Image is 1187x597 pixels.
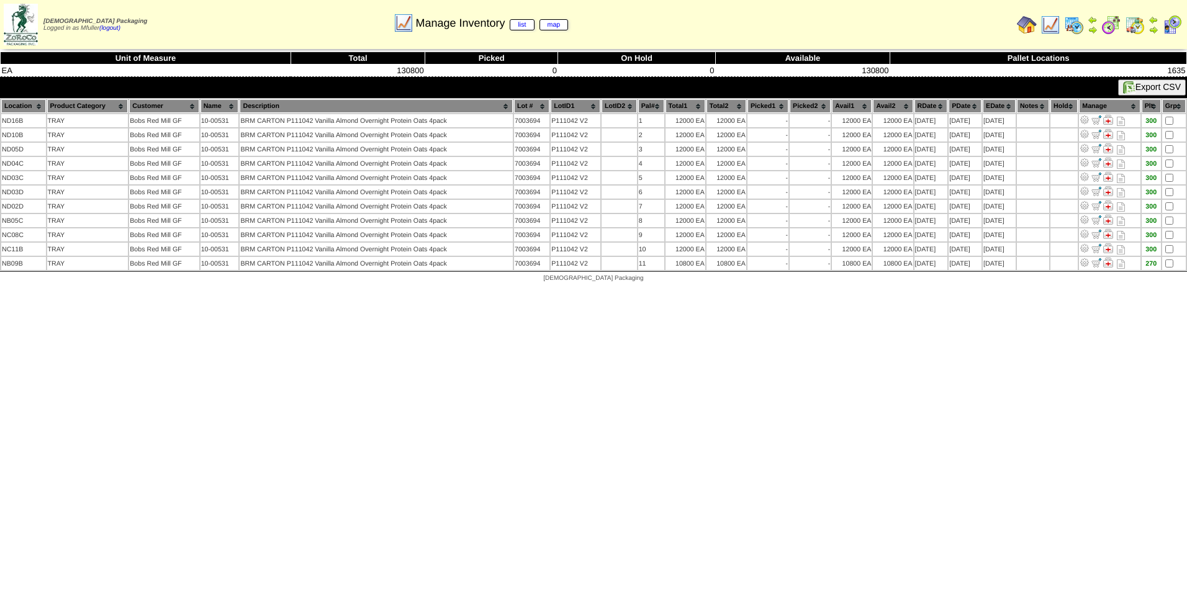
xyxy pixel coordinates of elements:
td: 10-00531 [201,157,239,170]
img: excel.gif [1123,81,1135,94]
td: [DATE] [983,257,1016,270]
img: Move [1091,158,1101,168]
td: 10800 EA [873,257,913,270]
td: Bobs Red Mill GF [129,257,199,270]
td: 12000 EA [832,243,872,256]
td: - [790,214,831,227]
img: Manage Hold [1103,186,1113,196]
td: - [790,257,831,270]
img: Adjust [1080,143,1090,153]
img: Manage Hold [1103,158,1113,168]
td: Bobs Red Mill GF [129,143,199,156]
td: [DATE] [983,214,1016,227]
td: 10-00531 [201,186,239,199]
img: Manage Hold [1103,143,1113,153]
td: NC08C [1,228,46,241]
td: 12000 EA [832,228,872,241]
td: 12000 EA [832,186,872,199]
div: 300 [1142,217,1160,225]
td: BRM CARTON P111042 Vanilla Almond Overnight Protein Oats 4pack [240,157,513,170]
img: calendarprod.gif [1064,15,1084,35]
td: ND10B [1,128,46,141]
td: [DATE] [983,228,1016,241]
td: NC11B [1,243,46,256]
td: [DATE] [983,171,1016,184]
td: NB09B [1,257,46,270]
td: [DATE] [914,228,948,241]
td: 0 [425,65,558,77]
img: Manage Hold [1103,215,1113,225]
td: 12000 EA [666,186,705,199]
td: 12000 EA [706,214,746,227]
td: 7003694 [514,257,549,270]
td: TRAY [47,114,129,127]
td: BRM CARTON P111042 Vanilla Almond Overnight Protein Oats 4pack [240,214,513,227]
img: Move [1091,143,1101,153]
td: - [790,143,831,156]
td: 3 [638,143,664,156]
td: 12000 EA [873,171,913,184]
img: Move [1091,129,1101,139]
div: 300 [1142,174,1160,182]
td: 10 [638,243,664,256]
td: P111042 V2 [551,143,600,156]
th: Notes [1017,99,1049,113]
td: 12000 EA [832,157,872,170]
td: BRM CARTON P111042 Vanilla Almond Overnight Protein Oats 4pack [240,200,513,213]
td: - [790,171,831,184]
img: Manage Hold [1103,258,1113,267]
img: Adjust [1080,200,1090,210]
td: 12000 EA [666,228,705,241]
td: 1 [638,114,664,127]
td: BRM CARTON P111042 Vanilla Almond Overnight Protein Oats 4pack [240,186,513,199]
td: - [790,200,831,213]
div: 300 [1142,203,1160,210]
img: Adjust [1080,243,1090,253]
span: [DEMOGRAPHIC_DATA] Packaging [543,275,643,282]
th: Description [240,99,513,113]
img: Manage Hold [1103,115,1113,125]
td: [DATE] [949,257,982,270]
div: 300 [1142,189,1160,196]
td: [DATE] [949,157,982,170]
img: line_graph.gif [1040,15,1060,35]
td: 7 [638,200,664,213]
span: [DEMOGRAPHIC_DATA] Packaging [43,18,147,25]
td: BRM CARTON P111042 Vanilla Almond Overnight Protein Oats 4pack [240,128,513,141]
th: Total [291,52,425,65]
img: Move [1091,215,1101,225]
td: EA [1,65,291,77]
td: TRAY [47,228,129,241]
td: Bobs Red Mill GF [129,243,199,256]
img: Adjust [1080,186,1090,196]
td: 12000 EA [873,186,913,199]
i: Note [1117,202,1125,212]
td: P111042 V2 [551,257,600,270]
th: Total2 [706,99,746,113]
td: TRAY [47,128,129,141]
td: BRM CARTON P111042 Vanilla Almond Overnight Protein Oats 4pack [240,171,513,184]
img: Move [1091,258,1101,267]
th: Picked1 [747,99,788,113]
td: - [747,114,788,127]
td: P111042 V2 [551,128,600,141]
td: P111042 V2 [551,157,600,170]
td: 7003694 [514,128,549,141]
img: calendarinout.gif [1125,15,1145,35]
td: 12000 EA [873,114,913,127]
td: Bobs Red Mill GF [129,228,199,241]
i: Note [1117,145,1125,155]
td: 12000 EA [832,143,872,156]
td: P111042 V2 [551,228,600,241]
td: TRAY [47,171,129,184]
img: Adjust [1080,258,1090,267]
a: list [510,19,534,30]
td: Bobs Red Mill GF [129,186,199,199]
td: 12000 EA [666,171,705,184]
td: 12000 EA [706,114,746,127]
td: 7003694 [514,143,549,156]
td: 10800 EA [832,257,872,270]
i: Note [1117,231,1125,240]
th: Manage [1079,99,1140,113]
td: BRM CARTON P111042 Vanilla Almond Overnight Protein Oats 4pack [240,114,513,127]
